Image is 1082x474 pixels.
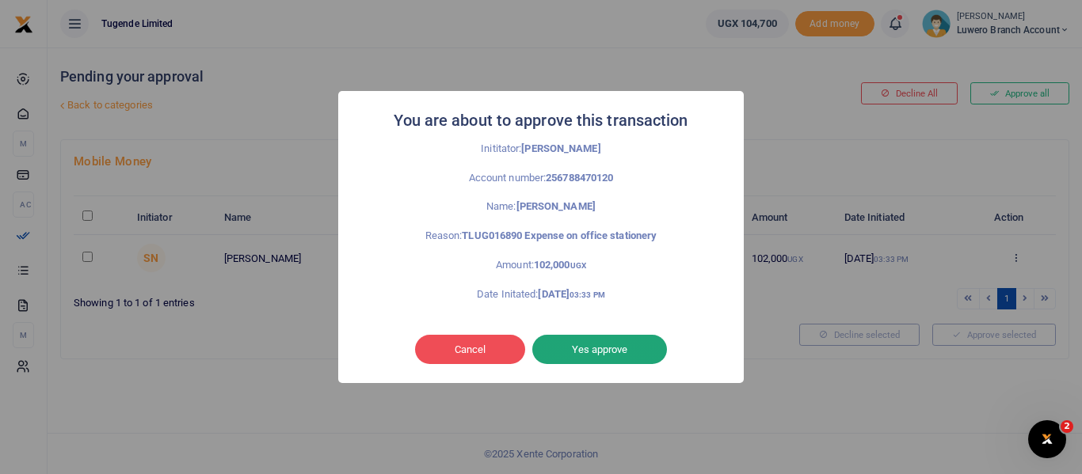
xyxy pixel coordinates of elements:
h2: You are about to approve this transaction [394,107,688,135]
small: 03:33 PM [570,290,605,299]
iframe: Intercom live chat [1028,420,1066,458]
strong: [PERSON_NAME] [516,200,596,212]
p: Account number: [373,170,709,187]
strong: 256788470120 [546,172,613,184]
strong: TLUG016890 Expense on office stationery [462,229,657,241]
p: Date Initated: [373,286,709,303]
p: Name: [373,199,709,215]
button: Yes approve [532,335,667,365]
button: Cancel [415,335,525,365]
small: UGX [570,261,586,270]
p: Reason: [373,228,709,245]
p: Inititator: [373,141,709,157]
strong: 102,000 [534,259,586,271]
strong: [DATE] [538,288,604,300]
strong: [PERSON_NAME] [521,142,600,154]
p: Amount: [373,257,709,274]
span: 2 [1061,420,1073,433]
